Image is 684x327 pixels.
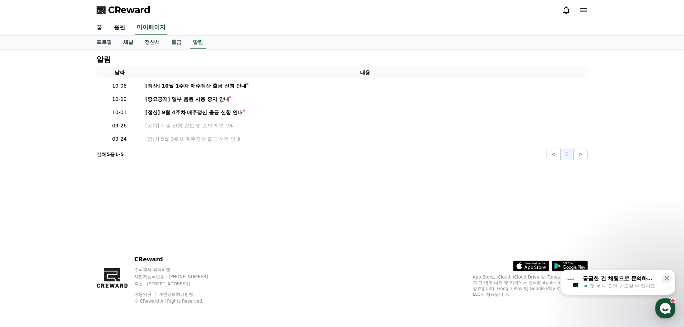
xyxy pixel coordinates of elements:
[97,151,124,158] p: 전체 중 -
[560,149,573,160] button: 1
[99,135,140,143] p: 09-24
[134,274,222,280] p: 사업자등록번호 : [PHONE_NUMBER]
[2,228,47,246] a: 홈
[91,20,108,35] a: 홈
[145,109,243,116] div: [정산] 9월 4주차 매주정산 출금 신청 안내
[115,151,118,157] strong: 1
[145,95,585,103] a: [중요공지] 일부 음원 사용 중지 안내
[159,292,193,297] a: 개인정보처리방침
[166,36,187,49] a: 출금
[108,20,131,35] a: 음원
[573,149,587,160] button: >
[97,4,150,16] a: CReward
[134,255,222,264] p: CReward
[108,4,150,16] span: CReward
[546,149,560,160] button: <
[99,122,140,130] p: 09-26
[99,95,140,103] p: 10-02
[145,135,585,143] a: [정산] 9월 3주차 매주정산 출금 신청 안내
[135,20,167,35] a: 마이페이지
[190,36,206,49] a: 알림
[134,298,222,304] p: © CReward All Rights Reserved.
[93,228,138,246] a: 설정
[66,239,74,244] span: 대화
[145,95,229,103] div: [중요공지] 일부 음원 사용 중지 안내
[97,55,111,63] h4: 알림
[145,82,585,90] a: [정산] 10월 1주차 매주정산 출금 신청 안내
[97,66,143,79] th: 날짜
[99,109,140,116] p: 10-01
[91,36,117,49] a: 프로필
[139,36,166,49] a: 정산서
[47,228,93,246] a: 대화
[134,281,222,287] p: 주소 : [STREET_ADDRESS]
[107,151,110,157] strong: 5
[134,267,222,272] p: 주식회사 와이피랩
[111,238,120,244] span: 설정
[99,82,140,90] p: 10-08
[473,274,588,297] p: App Store, iCloud, iCloud Drive 및 iTunes Store는 미국과 그 밖의 나라 및 지역에서 등록된 Apple Inc.의 서비스 상표입니다. Goo...
[117,36,139,49] a: 채널
[143,66,588,79] th: 내용
[120,151,124,157] strong: 5
[145,82,246,90] div: [정산] 10월 1주차 매주정산 출금 신청 안내
[145,109,585,116] a: [정산] 9월 4주차 매주정산 출금 신청 안내
[145,122,585,130] a: [공지] 채널 신청 검토 및 승인 지연 안내
[134,292,157,297] a: 이용약관
[23,238,27,244] span: 홈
